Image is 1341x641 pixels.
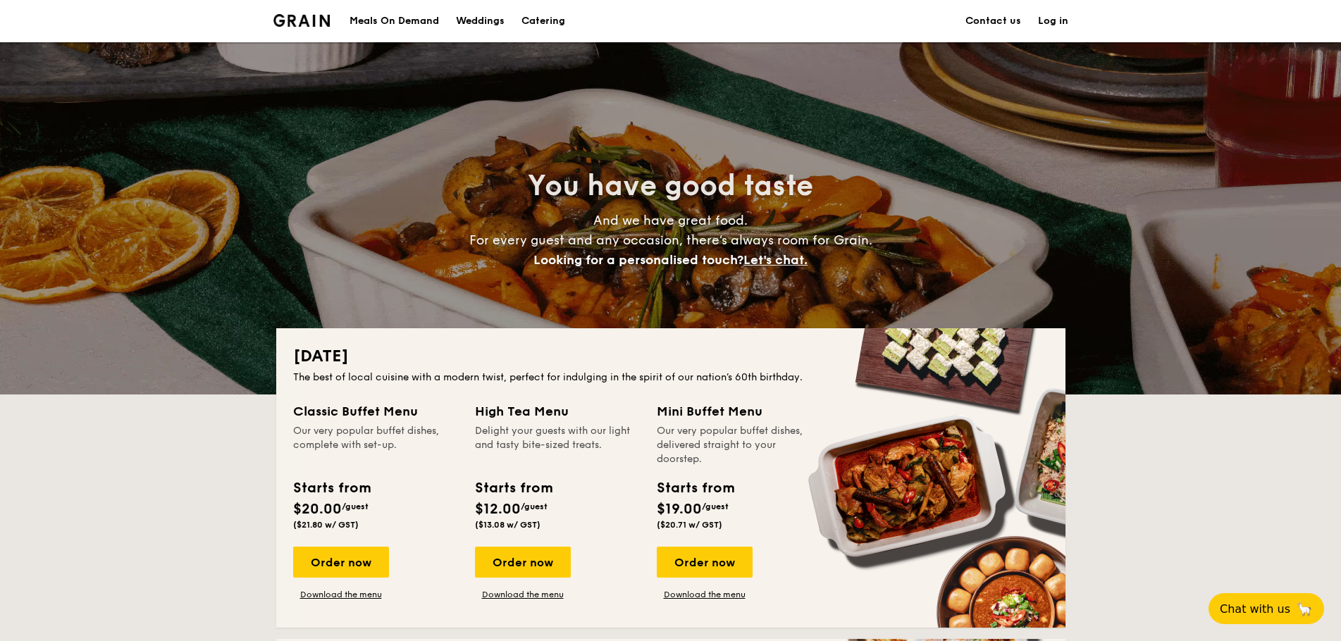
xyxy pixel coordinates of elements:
span: ($20.71 w/ GST) [657,520,722,530]
div: Starts from [657,478,734,499]
div: Our very popular buffet dishes, complete with set-up. [293,424,458,466]
img: Grain [273,14,330,27]
a: Download the menu [475,589,571,600]
div: The best of local cuisine with a modern twist, perfect for indulging in the spirit of our nation’... [293,371,1049,385]
div: High Tea Menu [475,402,640,421]
div: Order now [475,547,571,578]
div: Starts from [475,478,552,499]
button: Chat with us🦙 [1209,593,1324,624]
a: Logotype [273,14,330,27]
span: ($21.80 w/ GST) [293,520,359,530]
span: Chat with us [1220,602,1290,616]
span: ($13.08 w/ GST) [475,520,540,530]
div: Order now [293,547,389,578]
span: Looking for a personalised touch? [533,252,743,268]
a: Download the menu [657,589,753,600]
span: /guest [342,502,369,511]
span: 🦙 [1296,601,1313,617]
span: $19.00 [657,501,702,518]
div: Mini Buffet Menu [657,402,822,421]
span: Let's chat. [743,252,808,268]
span: /guest [702,502,729,511]
div: Order now [657,547,753,578]
span: $20.00 [293,501,342,518]
a: Download the menu [293,589,389,600]
span: And we have great food. For every guest and any occasion, there’s always room for Grain. [469,213,872,268]
span: You have good taste [528,169,813,203]
div: Our very popular buffet dishes, delivered straight to your doorstep. [657,424,822,466]
div: Classic Buffet Menu [293,402,458,421]
h2: [DATE] [293,345,1049,368]
div: Starts from [293,478,370,499]
span: /guest [521,502,548,511]
div: Delight your guests with our light and tasty bite-sized treats. [475,424,640,466]
span: $12.00 [475,501,521,518]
